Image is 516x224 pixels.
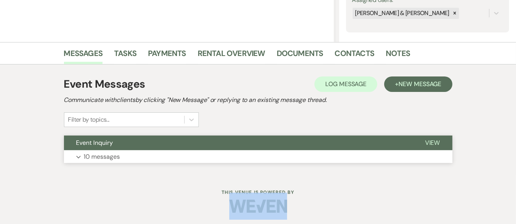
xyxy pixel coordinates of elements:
[84,152,120,162] p: 10 messages
[413,136,452,150] button: View
[148,47,186,64] a: Payments
[325,80,366,88] span: Log Message
[64,150,452,163] button: 10 messages
[64,76,145,92] h1: Event Messages
[398,80,441,88] span: New Message
[425,139,440,147] span: View
[68,115,109,124] div: Filter by topics...
[386,47,410,64] a: Notes
[76,139,113,147] span: Event Inquiry
[277,47,323,64] a: Documents
[229,193,287,220] img: Weven Logo
[198,47,265,64] a: Rental Overview
[384,76,452,92] button: +New Message
[314,76,377,92] button: Log Message
[114,47,136,64] a: Tasks
[64,95,452,105] h2: Communicate with clients by clicking "New Message" or replying to an existing message thread.
[353,8,450,19] div: [PERSON_NAME] & [PERSON_NAME]
[64,47,103,64] a: Messages
[335,47,375,64] a: Contacts
[64,136,413,150] button: Event Inquiry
